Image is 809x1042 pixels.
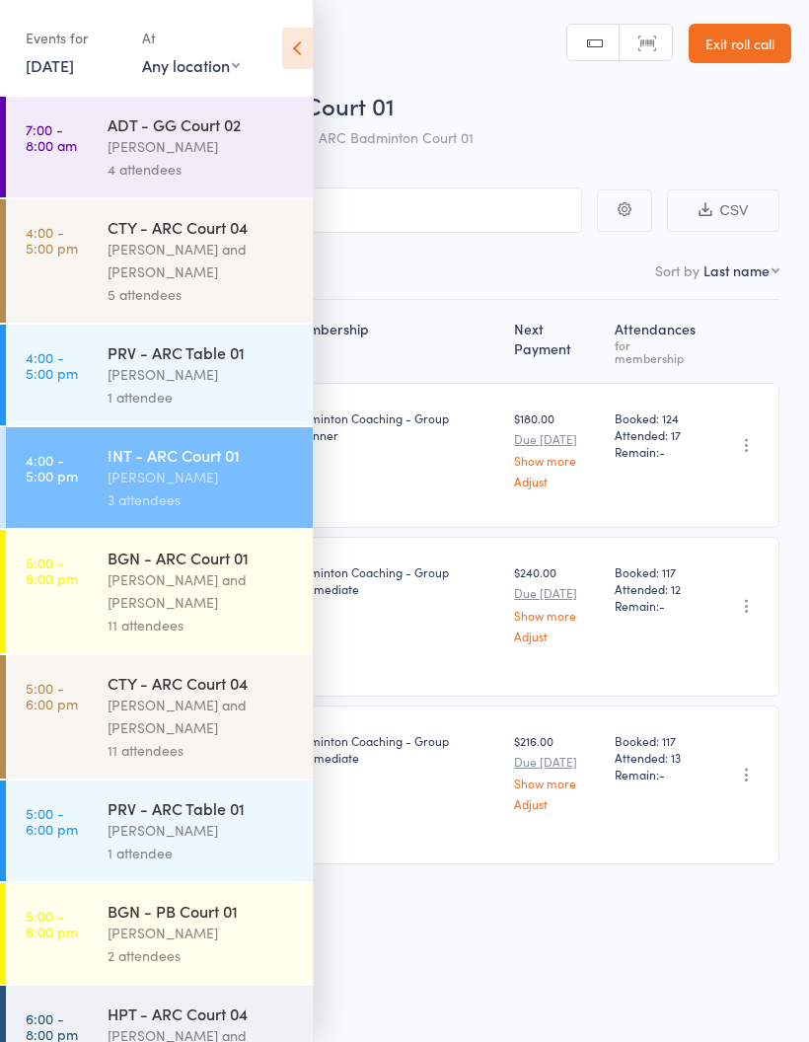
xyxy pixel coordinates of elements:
a: Adjust [514,630,599,642]
span: Attended: 17 [615,426,699,443]
a: [DATE] [26,54,74,76]
time: 5:00 - 6:00 pm [26,908,78,939]
div: [PERSON_NAME] and [PERSON_NAME] [108,238,296,283]
div: Any location [142,54,240,76]
div: [PERSON_NAME] and [PERSON_NAME] [108,568,296,614]
div: $240.00 [514,563,599,641]
div: for membership [615,338,699,364]
a: Exit roll call [689,24,791,63]
div: BGN - ARC Court 01 [108,547,296,568]
span: Attended: 12 [615,580,699,597]
a: Adjust [514,475,599,487]
a: 7:00 -8:00 amADT - GG Court 02[PERSON_NAME]4 attendees [6,97,313,197]
div: 11 attendees [108,739,296,762]
div: 3 attendees [108,488,296,511]
div: 2 attendees [108,944,296,967]
span: Booked: 117 [615,563,699,580]
time: 5:00 - 6:00 pm [26,555,78,586]
span: - [659,443,665,460]
button: CSV [667,189,779,232]
a: 5:00 -6:00 pmCTY - ARC Court 04[PERSON_NAME] and [PERSON_NAME]11 attendees [6,655,313,779]
div: [PERSON_NAME] [108,363,296,386]
div: INT - ARC Court 01 [108,444,296,466]
small: Due [DATE] [514,432,599,446]
div: BGN - PB Court 01 [108,900,296,922]
span: Attended: 13 [615,749,699,766]
div: [PERSON_NAME] [108,922,296,944]
small: Due [DATE] [514,755,599,769]
div: CTY - ARC Court 04 [108,216,296,238]
div: $180.00 [514,409,599,487]
a: Show more [514,609,599,622]
div: Badminton Coaching - Group Intermediate [288,732,498,766]
a: 5:00 -6:00 pmPRV - ARC Table 01[PERSON_NAME]1 attendee [6,781,313,881]
div: Membership [280,309,506,374]
label: Sort by [655,260,699,280]
div: HPT - ARC Court 04 [108,1003,296,1024]
div: 1 attendee [108,842,296,864]
time: 5:00 - 6:00 pm [26,805,78,837]
time: 5:00 - 6:00 pm [26,680,78,711]
a: Adjust [514,797,599,810]
div: Badminton Coaching - Group Beginner [288,409,498,443]
div: 11 attendees [108,614,296,636]
div: Badminton Coaching - Group Intermediate [288,563,498,597]
div: 1 attendee [108,386,296,409]
time: 4:00 - 5:00 pm [26,224,78,256]
div: [PERSON_NAME] [108,819,296,842]
div: [PERSON_NAME] [108,135,296,158]
div: [PERSON_NAME] and [PERSON_NAME] [108,694,296,739]
span: ARC Badminton Court 01 [319,127,474,147]
time: 4:00 - 5:00 pm [26,452,78,484]
div: PRV - ARC Table 01 [108,797,296,819]
div: Atten­dances [607,309,707,374]
div: At [142,22,240,54]
div: Events for [26,22,122,54]
a: 5:00 -6:00 pmBGN - PB Court 01[PERSON_NAME]2 attendees [6,883,313,984]
a: 4:00 -5:00 pmPRV - ARC Table 01[PERSON_NAME]1 attendee [6,325,313,425]
div: [PERSON_NAME] [108,466,296,488]
time: 4:00 - 5:00 pm [26,349,78,381]
div: Next Payment [506,309,607,374]
span: - [659,766,665,782]
a: 4:00 -5:00 pmCTY - ARC Court 04[PERSON_NAME] and [PERSON_NAME]5 attendees [6,199,313,323]
span: Booked: 124 [615,409,699,426]
div: ADT - GG Court 02 [108,113,296,135]
time: 7:00 - 8:00 am [26,121,77,153]
a: 4:00 -5:00 pmINT - ARC Court 01[PERSON_NAME]3 attendees [6,427,313,528]
span: Remain: [615,766,699,782]
time: 6:00 - 8:00 pm [26,1010,78,1042]
span: Remain: [615,597,699,614]
div: PRV - ARC Table 01 [108,341,296,363]
a: Show more [514,454,599,467]
small: Due [DATE] [514,586,599,600]
span: - [659,597,665,614]
a: 5:00 -6:00 pmBGN - ARC Court 01[PERSON_NAME] and [PERSON_NAME]11 attendees [6,530,313,653]
div: 5 attendees [108,283,296,306]
span: Booked: 117 [615,732,699,749]
div: $216.00 [514,732,599,810]
div: Last name [703,260,770,280]
div: 4 attendees [108,158,296,181]
a: Show more [514,777,599,789]
span: Remain: [615,443,699,460]
div: CTY - ARC Court 04 [108,672,296,694]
